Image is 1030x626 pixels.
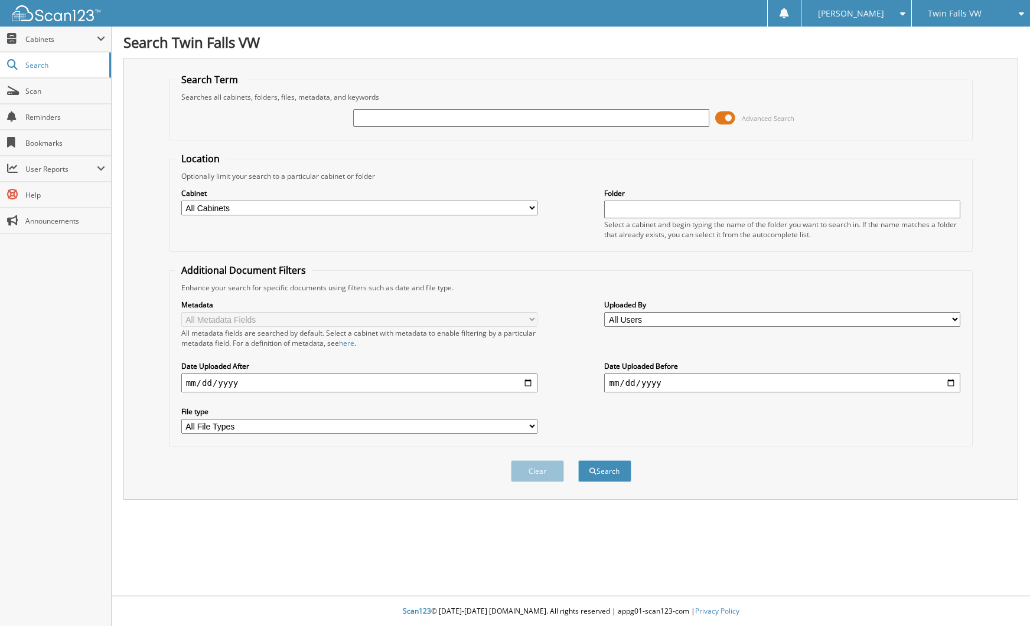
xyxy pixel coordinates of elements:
div: Optionally limit your search to a particular cabinet or folder [175,171,967,181]
img: scan123-logo-white.svg [12,5,100,21]
div: All metadata fields are searched by default. Select a cabinet with metadata to enable filtering b... [181,328,537,348]
span: Bookmarks [25,138,105,148]
label: Cabinet [181,188,537,198]
div: Enhance your search for specific documents using filters such as date and file type. [175,283,967,293]
label: Uploaded By [604,300,960,310]
div: © [DATE]-[DATE] [DOMAIN_NAME]. All rights reserved | appg01-scan123-com | [112,597,1030,626]
span: User Reports [25,164,97,174]
label: Date Uploaded After [181,361,537,371]
a: Privacy Policy [695,606,739,616]
a: here [339,338,354,348]
legend: Location [175,152,226,165]
span: [PERSON_NAME] [818,10,884,17]
label: Metadata [181,300,537,310]
legend: Additional Document Filters [175,264,312,277]
span: Scan [25,86,105,96]
span: Reminders [25,112,105,122]
span: Twin Falls VW [928,10,982,17]
button: Clear [511,460,564,482]
label: File type [181,407,537,417]
button: Search [578,460,631,482]
span: Search [25,60,103,70]
input: start [181,373,537,392]
span: Cabinets [25,34,97,44]
span: Scan123 [403,606,431,616]
legend: Search Term [175,73,244,86]
span: Announcements [25,216,105,226]
div: Searches all cabinets, folders, files, metadata, and keywords [175,92,967,102]
h1: Search Twin Falls VW [123,32,1018,52]
div: Select a cabinet and begin typing the name of the folder you want to search in. If the name match... [604,219,960,240]
span: Help [25,190,105,200]
input: end [604,373,960,392]
label: Date Uploaded Before [604,361,960,371]
span: Advanced Search [742,114,794,123]
label: Folder [604,188,960,198]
